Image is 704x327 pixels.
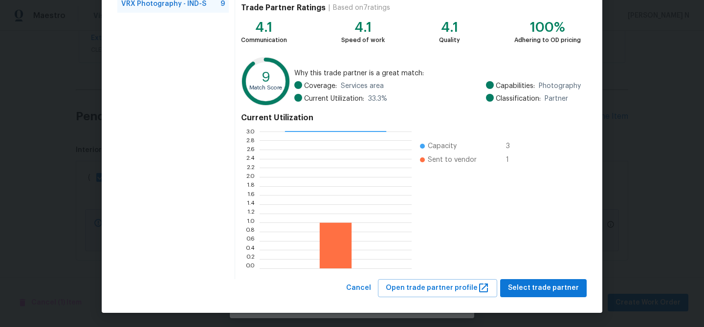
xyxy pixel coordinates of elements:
text: Match Score [249,85,282,90]
span: Coverage: [304,81,337,91]
div: Communication [241,35,287,45]
text: 1.8 [247,183,255,189]
div: 4.1 [341,22,385,32]
text: 2.2 [246,165,255,171]
text: 1.4 [247,201,255,207]
text: 0.4 [245,247,255,253]
span: Capacity [428,141,457,151]
h4: Trade Partner Ratings [241,3,326,13]
text: 2.0 [246,174,255,180]
button: Select trade partner [500,279,587,297]
text: 9 [262,70,270,84]
span: Photography [539,81,581,91]
div: Quality [439,35,460,45]
text: 0.2 [246,256,255,262]
span: Select trade partner [508,282,579,294]
span: Services area [341,81,384,91]
div: 4.1 [241,22,287,32]
span: Sent to vendor [428,155,477,165]
span: Capabilities: [496,81,535,91]
text: 0.0 [245,265,255,271]
span: 1 [506,155,522,165]
text: 1.6 [247,192,255,198]
div: 4.1 [439,22,460,32]
text: 3.0 [246,129,255,134]
span: Open trade partner profile [386,282,489,294]
div: Based on 7 ratings [333,3,390,13]
text: 2.8 [246,137,255,143]
span: Classification: [496,94,541,104]
text: 2.4 [246,156,255,162]
span: Partner [545,94,568,104]
div: Adhering to OD pricing [514,35,581,45]
h4: Current Utilization [241,113,581,123]
div: | [326,3,333,13]
text: 1.2 [247,211,255,217]
span: Why this trade partner is a great match: [294,68,581,78]
span: Cancel [346,282,371,294]
text: 0.8 [245,229,255,235]
span: 33.3 % [368,94,387,104]
button: Open trade partner profile [378,279,497,297]
text: 0.6 [246,238,255,244]
div: Speed of work [341,35,385,45]
text: 1.0 [247,219,255,225]
div: 100% [514,22,581,32]
text: 2.6 [246,147,255,153]
span: 3 [506,141,522,151]
span: Current Utilization: [304,94,364,104]
button: Cancel [342,279,375,297]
